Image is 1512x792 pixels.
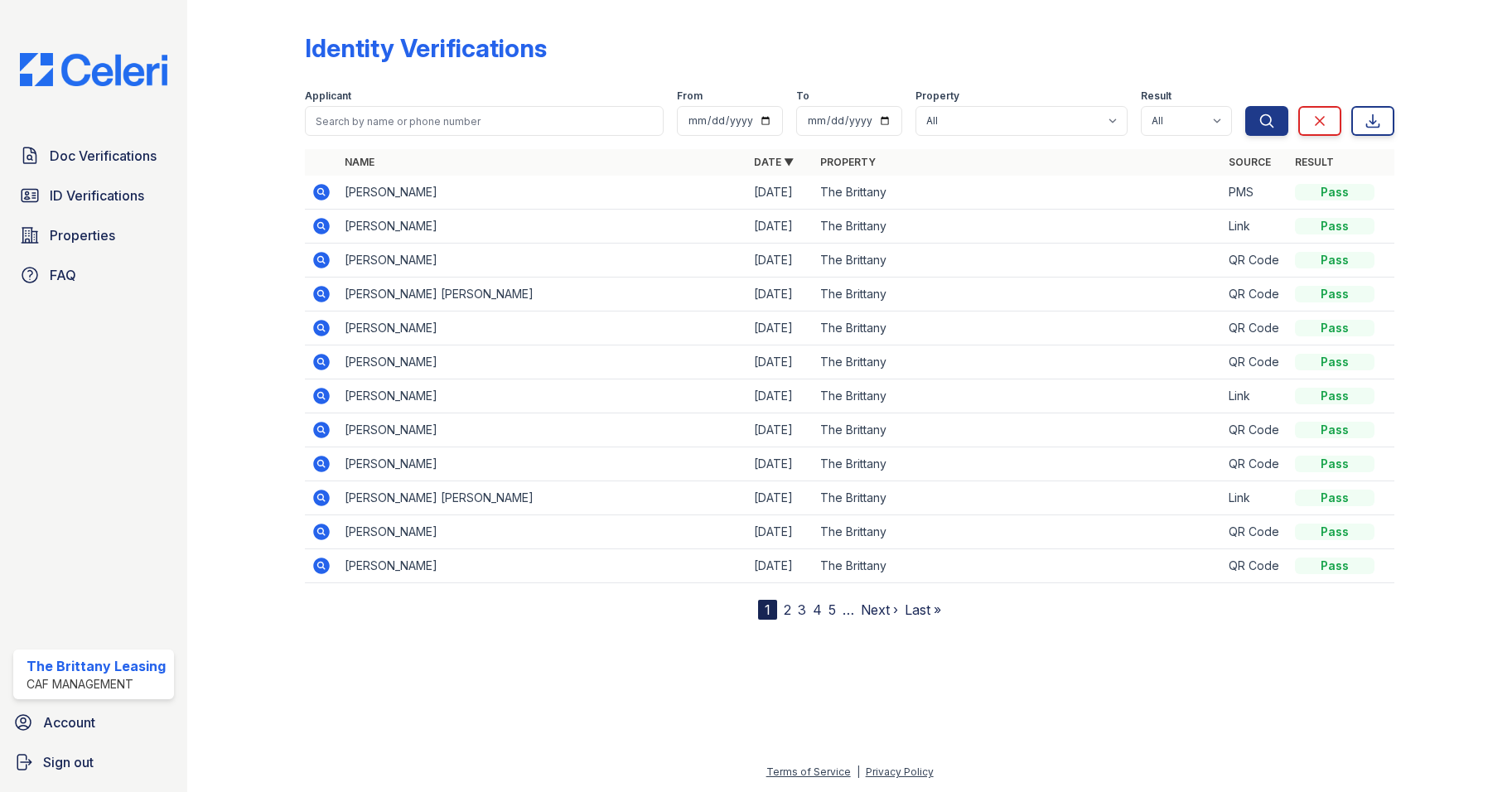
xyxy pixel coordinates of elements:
td: [DATE] [747,379,814,413]
span: … [843,600,854,620]
label: Property [915,89,959,103]
td: [PERSON_NAME] [338,447,747,481]
td: [PERSON_NAME] [338,176,747,210]
label: Result [1141,89,1171,103]
div: Pass [1295,354,1374,370]
a: Property [820,156,876,168]
td: PMS [1222,176,1288,210]
div: Pass [1295,320,1374,336]
a: 2 [784,601,791,618]
a: Date ▼ [754,156,794,168]
label: Applicant [305,89,351,103]
td: The Brittany [814,176,1223,210]
td: [DATE] [747,413,814,447]
td: [PERSON_NAME] [338,515,747,549]
div: Pass [1295,456,1374,472]
img: CE_Logo_Blue-a8612792a0a2168367f1c8372b55b34899dd931a85d93a1a3d3e32e68fde9ad4.png [7,53,181,86]
a: Last » [905,601,941,618]
label: From [677,89,703,103]
input: Search by name or phone number [305,106,664,136]
div: CAF Management [27,676,166,693]
td: [DATE] [747,481,814,515]
td: QR Code [1222,413,1288,447]
td: QR Code [1222,278,1288,311]
td: [DATE] [747,278,814,311]
a: Sign out [7,746,181,779]
td: The Brittany [814,515,1223,549]
td: [PERSON_NAME] [338,413,747,447]
td: [DATE] [747,210,814,244]
td: Link [1222,210,1288,244]
a: Doc Verifications [13,139,174,172]
td: Link [1222,481,1288,515]
td: The Brittany [814,379,1223,413]
a: Account [7,706,181,739]
div: Pass [1295,422,1374,438]
div: Pass [1295,218,1374,234]
div: Pass [1295,252,1374,268]
a: 3 [798,601,806,618]
a: 4 [813,601,822,618]
td: [DATE] [747,311,814,345]
td: [PERSON_NAME] [PERSON_NAME] [338,278,747,311]
span: Doc Verifications [50,146,157,166]
td: [PERSON_NAME] [338,244,747,278]
td: QR Code [1222,447,1288,481]
a: Terms of Service [766,765,851,778]
div: Pass [1295,558,1374,574]
span: Properties [50,225,115,245]
td: The Brittany [814,244,1223,278]
span: Sign out [43,752,94,772]
td: [DATE] [747,515,814,549]
a: Source [1229,156,1271,168]
td: The Brittany [814,345,1223,379]
div: 1 [758,600,777,620]
td: QR Code [1222,515,1288,549]
span: FAQ [50,265,76,285]
a: Next › [861,601,898,618]
td: The Brittany [814,210,1223,244]
td: QR Code [1222,244,1288,278]
td: [DATE] [747,176,814,210]
label: To [796,89,809,103]
div: The Brittany Leasing [27,656,166,676]
td: [PERSON_NAME] [338,379,747,413]
td: The Brittany [814,311,1223,345]
td: [PERSON_NAME] [338,549,747,583]
div: Pass [1295,286,1374,302]
a: FAQ [13,258,174,292]
div: Pass [1295,524,1374,540]
a: Result [1295,156,1334,168]
span: ID Verifications [50,186,144,205]
td: [PERSON_NAME] [338,311,747,345]
td: [PERSON_NAME] [338,210,747,244]
a: Privacy Policy [866,765,934,778]
a: ID Verifications [13,179,174,212]
div: Identity Verifications [305,33,547,63]
td: Link [1222,379,1288,413]
td: [DATE] [747,244,814,278]
td: [PERSON_NAME] [338,345,747,379]
div: Pass [1295,490,1374,506]
a: Properties [13,219,174,252]
td: [DATE] [747,345,814,379]
td: [PERSON_NAME] [PERSON_NAME] [338,481,747,515]
td: The Brittany [814,447,1223,481]
td: The Brittany [814,549,1223,583]
td: QR Code [1222,549,1288,583]
div: | [857,765,860,778]
td: QR Code [1222,311,1288,345]
span: Account [43,712,95,732]
td: The Brittany [814,278,1223,311]
div: Pass [1295,184,1374,200]
td: The Brittany [814,413,1223,447]
td: The Brittany [814,481,1223,515]
td: [DATE] [747,549,814,583]
td: QR Code [1222,345,1288,379]
td: [DATE] [747,447,814,481]
a: 5 [828,601,836,618]
div: Pass [1295,388,1374,404]
a: Name [345,156,374,168]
